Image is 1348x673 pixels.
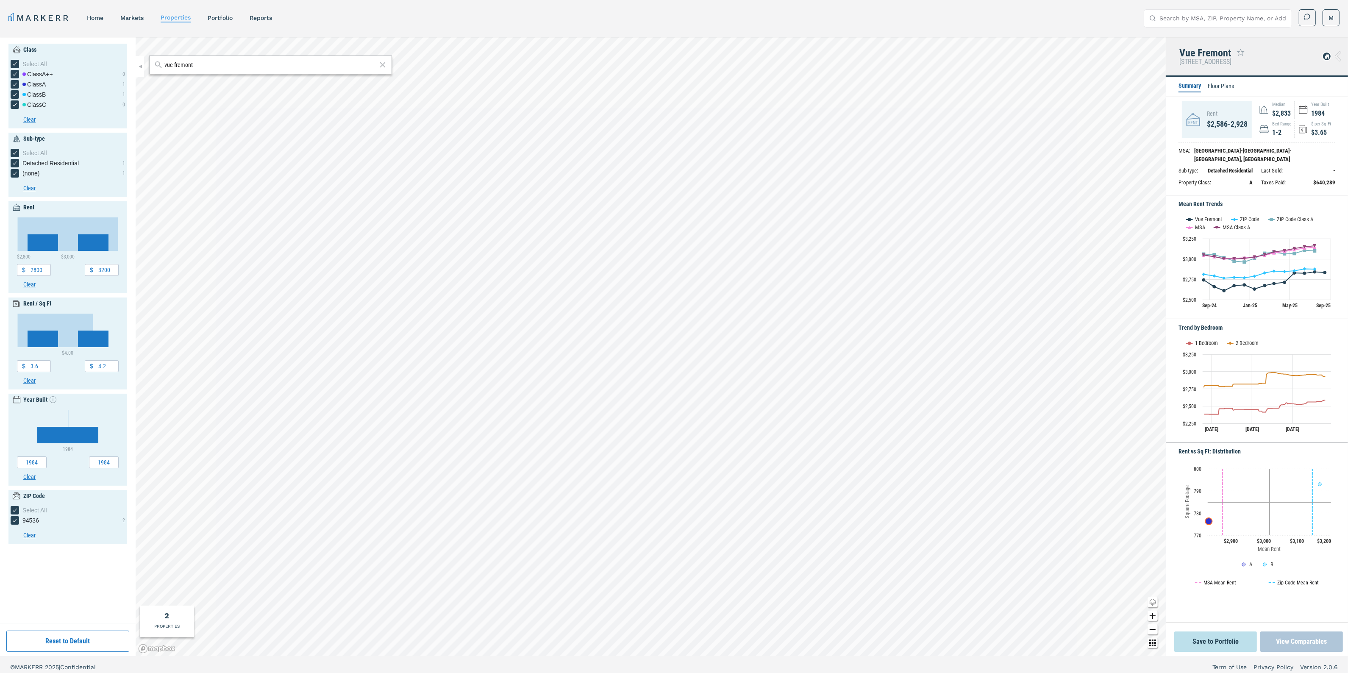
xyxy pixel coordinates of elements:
div: Chart. Highcharts interactive chart. [17,217,119,259]
button: View Comparables [1260,631,1343,652]
path: Monday, 14 Oct, 19:00, 2,763.59. ZIP Code. [1223,277,1226,280]
div: 1984 [1311,108,1329,119]
path: Friday, 14 Feb, 18:00, 3,050.2. MSA Class A. [1263,253,1267,257]
path: Saturday, 14 Dec, 18:00, 2,961.9. ZIP Code Class A. [1243,261,1246,264]
h5: [STREET_ADDRESS] [1179,58,1245,65]
path: Monday, 14 Jul, 19:00, 2,874.93. ZIP Code. [1313,267,1317,271]
button: Save to Portfolio [1174,631,1257,652]
div: Class B [22,90,46,99]
path: 1984 - 1984, 1. Histogram. [37,427,98,443]
path: Thursday, 14 Aug, 19:00, 2,833.2. Vue Fremont. [1323,271,1327,274]
path: Thursday, 14 Nov, 18:00, 2,671.62. Vue Fremont. [1233,284,1236,287]
button: M [1323,9,1340,26]
a: Privacy Policy [1254,663,1293,671]
button: Clear button [23,115,125,124]
div: Chart. Highcharts interactive chart. [1178,464,1335,570]
text: A [1249,561,1253,567]
div: Rent [23,203,34,212]
text: $2,750 [1183,277,1196,283]
div: ZIP Code [23,492,45,501]
a: Mapbox logo [138,644,175,654]
div: 1 [122,159,125,167]
path: Wednesday, 14 May, 19:00, 3,127.41. MSA Class A. [1293,247,1296,250]
li: Summary [1178,81,1201,92]
path: Wednesday, 14 Aug, 19:00, 2,810.87. ZIP Code. [1202,273,1206,276]
path: Saturday, 14 Sep, 19:00, 2,791.46. ZIP Code. [1213,274,1216,278]
div: [object Object] checkbox input [11,90,46,99]
div: Chart. Highcharts interactive chart. [17,314,119,356]
path: Saturday, 14 Jun, 19:00, 2,877.19. ZIP Code. [1303,267,1306,271]
text: [DATE] [1245,426,1259,432]
path: Wednesday, 14 May, 19:00, 2,854.33. ZIP Code. [1293,269,1296,273]
text: $2,800 [17,254,31,260]
text: $3,000 [1183,369,1196,375]
div: Vue Fremont [1179,47,1231,58]
path: Wednesday, 14 Aug, 19:00, 3,059.44. ZIP Code Class A. [1202,253,1206,256]
text: [DATE] [1205,426,1218,432]
button: Show ZIP Code Class A [1268,216,1314,223]
path: $3.60 - $3.80, 1. Histogram. [28,331,58,347]
div: 94536 checkbox input [11,516,39,525]
div: [object Object] checkbox input [11,506,125,514]
path: Friday, 14 Feb, 18:00, 2,672.54. Vue Fremont. [1263,284,1267,287]
button: Clear button [23,376,125,385]
div: Zip Code Mean Rent [1269,579,1319,587]
path: Tuesday, 14 Jan, 18:00, 2,786.95. ZIP Code. [1253,275,1256,278]
svg: Interactive chart [17,217,119,259]
button: Zoom out map button [1148,624,1158,634]
div: [object Object] checkbox input [11,60,125,68]
button: Show MSA [1187,224,1205,231]
a: Portfolio [208,14,233,21]
text: $2,750 [1183,387,1196,392]
div: Class C [22,100,46,109]
a: Version 2.0.6 [1300,663,1338,671]
path: Vue Fremont, 776.37. A. [1206,518,1212,525]
div: MSA Mean Rent [1195,579,1236,587]
path: Monday, 14 Apr, 19:00, 2,844.35. ZIP Code. [1283,270,1287,273]
div: 0 [122,70,125,78]
div: Select All [22,149,125,157]
span: (none) [22,169,39,178]
div: Class A [22,80,46,89]
g: B, scatter plot 2 of 2 with 1 point. [1318,483,1322,486]
div: 1-2 [1272,128,1291,138]
button: Clear button [23,473,125,481]
span: Detached Residential [22,159,79,167]
text: $3,100 [1290,538,1304,544]
svg: Interactive chart [1178,332,1335,438]
text: Square Footage [1184,486,1191,519]
path: Saturday, 14 Dec, 18:00, 2,768.47. ZIP Code. [1243,276,1246,280]
div: [object Object] checkbox input [11,70,53,78]
svg: Interactive chart [1178,209,1335,314]
text: Sep-25 [1317,303,1331,309]
div: $3.65 [1311,128,1331,138]
text: $4.00 [62,350,74,356]
h5: Rent vs Sq Ft: Distribution [1178,447,1335,456]
button: Change style map button [1148,597,1158,607]
span: © [10,664,15,670]
button: Show 2 Bedroom [1227,340,1259,347]
canvas: Map [136,37,1166,656]
div: Select All [22,506,125,514]
div: Property Class : [1178,178,1211,187]
div: MSA : [1178,147,1190,163]
text: 780 [1194,511,1201,517]
input: Search by MSA, ZIP, Property Name, or Address [1159,10,1287,27]
text: Sep-24 [1202,303,1217,309]
g: A, scatter plot 1 of 2 with 1 point. [1206,518,1212,525]
text: $3,000 [1183,256,1196,262]
div: Year Built [23,395,56,404]
div: Taxes Paid : [1261,178,1286,187]
button: Show MSA Class A [1214,224,1250,231]
div: [object Object] checkbox input [11,100,46,109]
path: Tuesday, 14 Jan, 18:00, 2,629.57. Vue Fremont. [1253,287,1256,291]
text: $3,250 [1183,352,1196,358]
div: - [1333,167,1335,175]
a: reports [250,14,272,21]
text: Mean Rent [1258,546,1281,552]
path: $2,800 - $3,000, 1. Histogram. [28,234,58,251]
div: Sub-type : [1178,167,1198,175]
button: Reset to Default [6,631,129,652]
a: MARKERR [8,12,70,24]
div: [GEOGRAPHIC_DATA]-[GEOGRAPHIC_DATA]-[GEOGRAPHIC_DATA], [GEOGRAPHIC_DATA] [1194,147,1335,163]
